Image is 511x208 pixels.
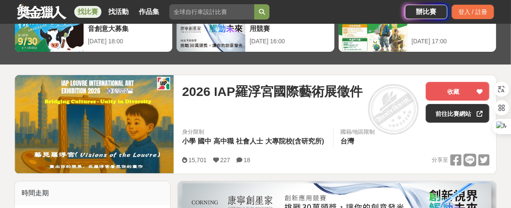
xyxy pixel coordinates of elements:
a: 2025國泰卓越獎助計畫[DATE] 17:00 [338,9,497,52]
span: 高中職 [213,138,234,145]
a: 找比賽 [74,6,101,18]
a: 辦比賽 [405,5,447,19]
div: 身分限制 [182,128,326,136]
div: [DATE] 17:00 [412,37,492,46]
div: [DATE] 16:00 [250,37,330,46]
img: Cover Image [15,75,174,173]
span: 18 [244,157,250,163]
span: 社會人士 [236,138,263,145]
span: 2026 IAP羅浮宮國際藝術展徵件 [182,82,362,101]
span: 小學 [182,138,196,145]
a: 翻玩臺味好乳力-全國短影音創意大募集[DATE] 18:00 [14,9,173,52]
a: 作品集 [135,6,163,18]
div: [DATE] 18:00 [88,37,168,46]
a: 前往比賽網站 [426,104,489,123]
div: 國籍/地區限制 [340,128,375,136]
span: 227 [220,157,230,163]
input: 全球自行車設計比賽 [169,4,254,20]
div: 時間走期 [15,181,170,205]
span: 15,701 [188,157,207,163]
a: 2025 康寧創星家 - 創新應用競賽[DATE] 16:00 [176,9,334,52]
span: 國中 [198,138,211,145]
span: 大專院校(含研究所) [265,138,324,145]
span: 分享至 [432,154,448,166]
a: 找活動 [105,6,132,18]
span: 台灣 [340,138,354,145]
button: 收藏 [426,82,489,101]
div: 登入 / 註冊 [452,5,494,19]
